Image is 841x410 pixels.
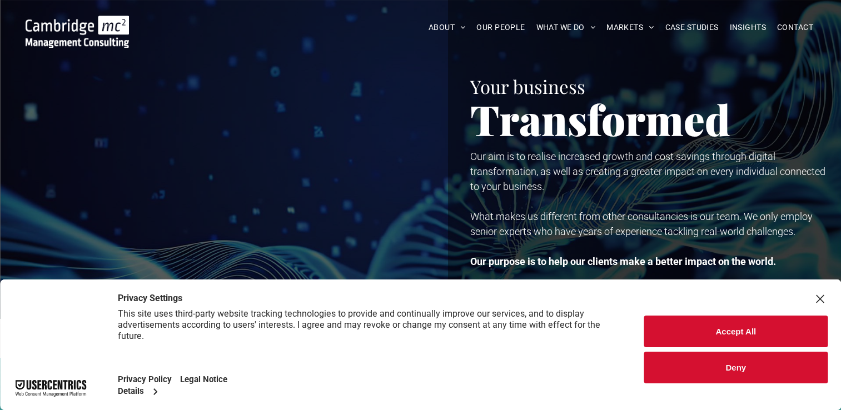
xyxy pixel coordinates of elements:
span: Transformed [470,91,730,147]
a: MARKETS [601,19,659,36]
span: Our aim is to realise increased growth and cost savings through digital transformation, as well a... [470,151,825,192]
strong: Our purpose is to help our clients make a better impact on the world. [470,256,776,267]
img: Go to Homepage [26,16,129,48]
a: Your Business Transformed | Cambridge Management Consulting [26,17,129,29]
span: Your business [470,74,585,98]
a: OUR PEOPLE [471,19,530,36]
a: ABOUT [423,19,471,36]
a: INSIGHTS [724,19,772,36]
span: What makes us different from other consultancies is our team. We only employ senior experts who h... [470,211,813,237]
a: CASE STUDIES [660,19,724,36]
a: WHAT WE DO [531,19,601,36]
a: CONTACT [772,19,819,36]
